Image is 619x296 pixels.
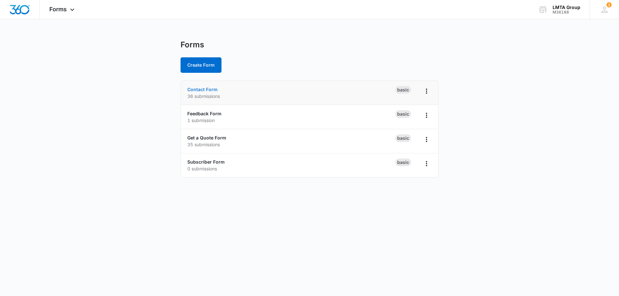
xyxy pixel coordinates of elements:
a: Get a Quote Form [187,135,226,140]
p: 1 submission [187,117,395,124]
span: Forms [49,6,67,13]
div: Basic [395,110,411,118]
div: Basic [395,158,411,166]
button: Overflow Menu [421,134,432,145]
button: Overflow Menu [421,86,432,96]
button: Overflow Menu [421,158,432,169]
p: 0 submissions [187,165,395,172]
div: Basic [395,134,411,142]
a: Feedback Form [187,111,221,116]
div: account id [553,10,580,14]
p: 36 submissions [187,93,395,100]
span: 1 [606,2,612,7]
h1: Forms [181,40,204,50]
a: Contact Form [187,87,218,92]
a: Subscriber Form [187,159,225,165]
button: Create Form [181,57,221,73]
div: notifications count [606,2,612,7]
div: Basic [395,86,411,94]
div: account name [553,5,580,10]
p: 35 submissions [187,141,395,148]
button: Overflow Menu [421,110,432,120]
